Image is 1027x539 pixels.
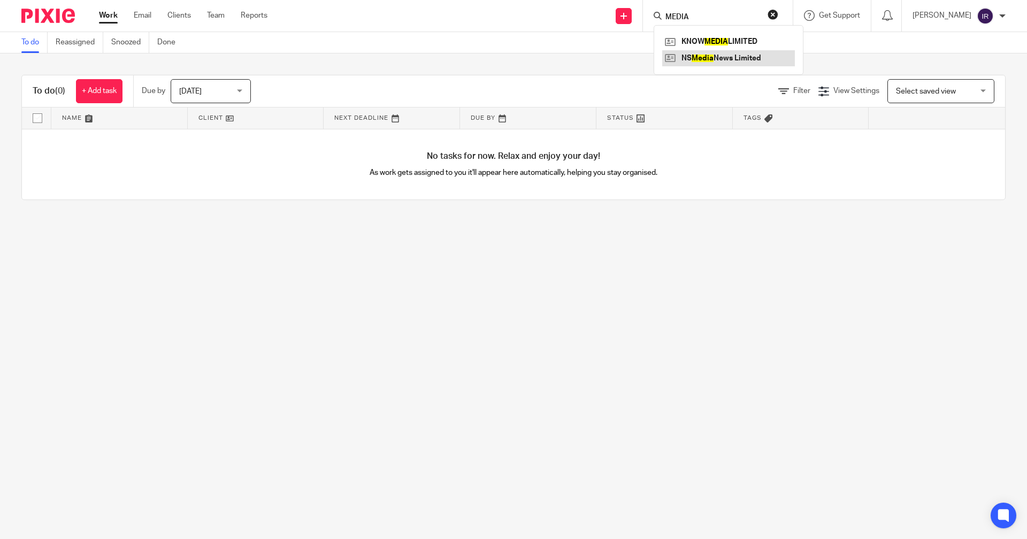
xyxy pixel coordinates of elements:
img: Pixie [21,9,75,23]
a: Work [99,10,118,21]
span: Tags [744,115,762,121]
p: As work gets assigned to you it'll appear here automatically, helping you stay organised. [268,167,760,178]
span: View Settings [833,87,879,95]
span: [DATE] [179,88,202,95]
a: Reports [241,10,267,21]
a: + Add task [76,79,122,103]
span: Filter [793,87,810,95]
button: Clear [768,9,778,20]
a: Done [157,32,183,53]
span: (0) [55,87,65,95]
p: [PERSON_NAME] [913,10,971,21]
a: To do [21,32,48,53]
span: Get Support [819,12,860,19]
a: Email [134,10,151,21]
a: Snoozed [111,32,149,53]
input: Search [664,13,761,22]
a: Team [207,10,225,21]
a: Reassigned [56,32,103,53]
p: Due by [142,86,165,96]
img: svg%3E [977,7,994,25]
h1: To do [33,86,65,97]
a: Clients [167,10,191,21]
span: Select saved view [896,88,956,95]
h4: No tasks for now. Relax and enjoy your day! [22,151,1005,162]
